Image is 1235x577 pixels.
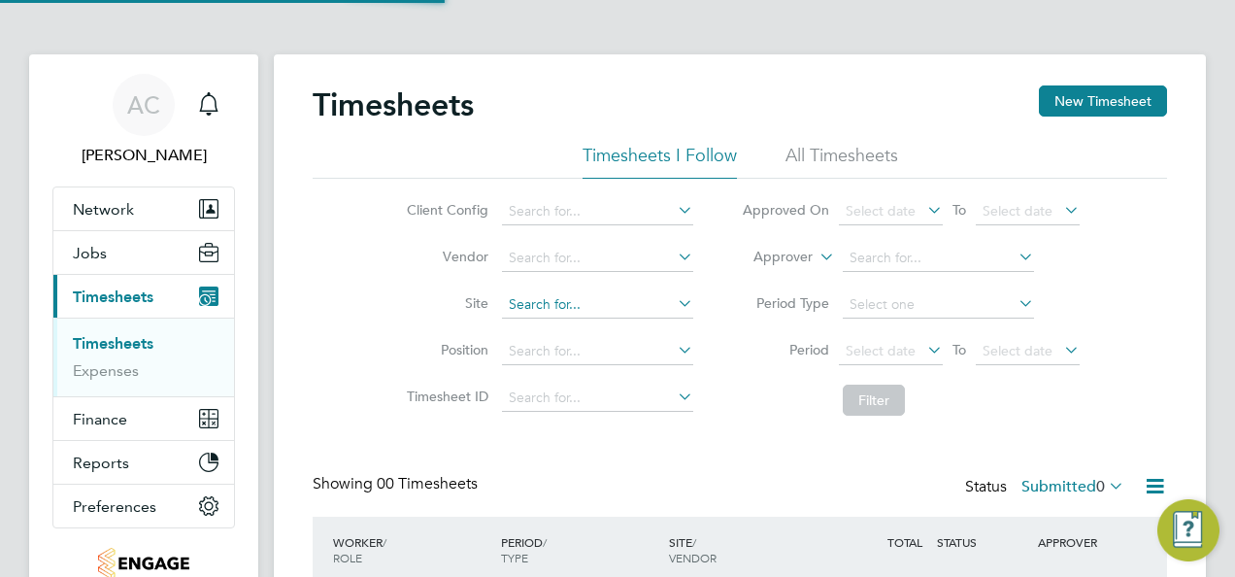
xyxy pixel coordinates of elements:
[333,550,362,565] span: ROLE
[692,534,696,550] span: /
[785,144,898,179] li: All Timesheets
[947,337,972,362] span: To
[725,248,813,267] label: Approver
[887,534,922,550] span: TOTAL
[983,202,1052,220] span: Select date
[53,441,234,484] button: Reports
[53,187,234,230] button: Network
[502,385,693,412] input: Search for...
[401,201,488,219] label: Client Config
[502,338,693,365] input: Search for...
[73,200,134,219] span: Network
[983,342,1052,359] span: Select date
[664,525,832,575] div: SITE
[502,198,693,225] input: Search for...
[73,334,153,353] a: Timesheets
[742,294,829,312] label: Period Type
[313,85,474,124] h2: Timesheets
[843,291,1034,319] input: Select one
[1157,499,1219,561] button: Engage Resource Center
[843,385,905,416] button: Filter
[73,361,139,380] a: Expenses
[496,525,664,575] div: PERIOD
[501,550,528,565] span: TYPE
[73,410,127,428] span: Finance
[383,534,386,550] span: /
[377,474,478,493] span: 00 Timesheets
[1096,477,1105,496] span: 0
[313,474,482,494] div: Showing
[846,342,916,359] span: Select date
[401,248,488,265] label: Vendor
[73,244,107,262] span: Jobs
[53,485,234,527] button: Preferences
[52,74,235,167] a: AC[PERSON_NAME]
[932,525,1033,560] div: STATUS
[328,525,496,575] div: WORKER
[53,231,234,274] button: Jobs
[502,291,693,319] input: Search for...
[401,388,488,405] label: Timesheet ID
[846,202,916,220] span: Select date
[73,454,129,472] span: Reports
[53,275,234,318] button: Timesheets
[1033,525,1134,560] div: APPROVER
[73,497,156,516] span: Preferences
[401,341,488,358] label: Position
[53,397,234,440] button: Finance
[965,474,1128,501] div: Status
[401,294,488,312] label: Site
[52,144,235,167] span: Amy Courtney
[947,197,972,222] span: To
[543,534,547,550] span: /
[669,550,717,565] span: VENDOR
[843,245,1034,272] input: Search for...
[1039,85,1167,117] button: New Timesheet
[583,144,737,179] li: Timesheets I Follow
[742,201,829,219] label: Approved On
[53,318,234,396] div: Timesheets
[1021,477,1124,496] label: Submitted
[742,341,829,358] label: Period
[73,288,153,306] span: Timesheets
[127,92,160,118] span: AC
[502,245,693,272] input: Search for...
